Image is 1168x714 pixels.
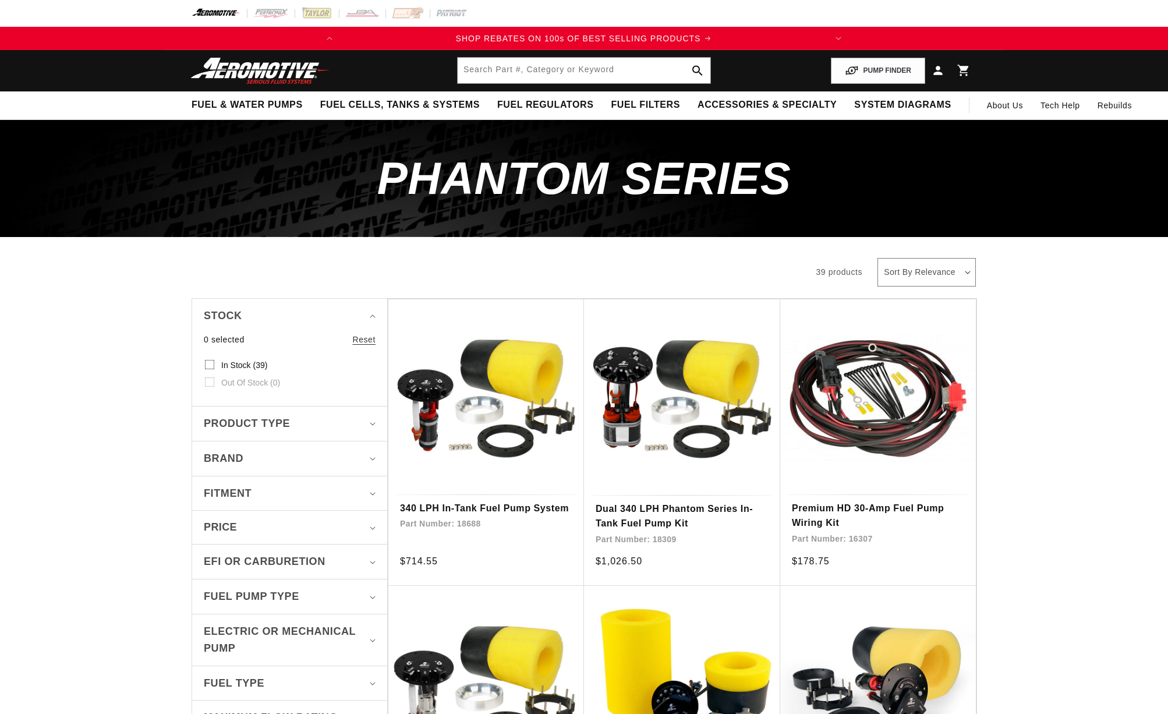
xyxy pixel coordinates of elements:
a: 340 LPH In-Tank Fuel Pump System [400,501,572,516]
span: Fuel Pump Type [204,588,299,605]
button: PUMP FINDER [831,58,925,84]
summary: Brand (0 selected) [204,441,376,476]
span: 39 products [816,267,862,277]
div: Announcement [341,32,827,45]
span: SHOP REBATES ON 100s OF BEST SELLING PRODUCTS [456,34,701,43]
span: Fitment [204,485,252,502]
summary: Fuel Filters [602,91,689,119]
summary: Product type (0 selected) [204,407,376,441]
span: EFI or Carburetion [204,553,325,570]
span: Fuel Cells, Tanks & Systems [320,99,480,111]
span: Rebuilds [1098,99,1132,112]
a: SHOP REBATES ON 100s OF BEST SELLING PRODUCTS [341,32,827,45]
img: Aeromotive [187,57,333,84]
span: Price [204,519,237,535]
span: Electric or Mechanical Pump [204,623,366,657]
summary: Fitment (0 selected) [204,476,376,511]
span: Fuel Regulators [497,99,593,111]
summary: Price [204,511,376,544]
button: Translation missing: en.sections.announcements.previous_announcement [318,27,341,50]
summary: Fuel Pump Type (0 selected) [204,579,376,614]
button: Translation missing: en.sections.announcements.next_announcement [827,27,850,50]
summary: Fuel Cells, Tanks & Systems [312,91,489,119]
span: Fuel Filters [611,99,680,111]
span: 0 selected [204,333,245,346]
summary: Fuel Regulators [489,91,602,119]
span: Tech Help [1040,99,1080,112]
div: 1 of 2 [341,32,827,45]
span: In stock (39) [221,360,267,370]
span: Product type [204,415,290,432]
summary: System Diagrams [845,91,960,119]
summary: Rebuilds [1089,91,1141,119]
span: Out of stock (0) [221,377,280,388]
button: search button [685,58,710,83]
summary: Accessories & Specialty [689,91,845,119]
summary: Fuel Type (0 selected) [204,666,376,701]
span: Accessories & Specialty [698,99,837,111]
span: Fuel Type [204,675,264,692]
span: Fuel & Water Pumps [192,99,303,111]
summary: Stock (0 selected) [204,299,376,333]
span: Brand [204,450,243,467]
summary: EFI or Carburetion (0 selected) [204,545,376,579]
span: Stock [204,307,242,324]
summary: Tech Help [1032,91,1089,119]
span: System Diagrams [854,99,951,111]
span: Phantom Series [377,153,791,204]
a: Reset [352,333,376,346]
summary: Electric or Mechanical Pump (0 selected) [204,614,376,666]
a: About Us [978,91,1032,119]
summary: Fuel & Water Pumps [183,91,312,119]
a: Dual 340 LPH Phantom Series In-Tank Fuel Pump Kit [596,501,769,531]
a: Premium HD 30-Amp Fuel Pump Wiring Kit [792,501,964,531]
input: Search by Part Number, Category or Keyword [458,58,710,83]
span: About Us [987,101,1023,110]
slideshow-component: Translation missing: en.sections.announcements.announcement_bar [162,27,1006,50]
